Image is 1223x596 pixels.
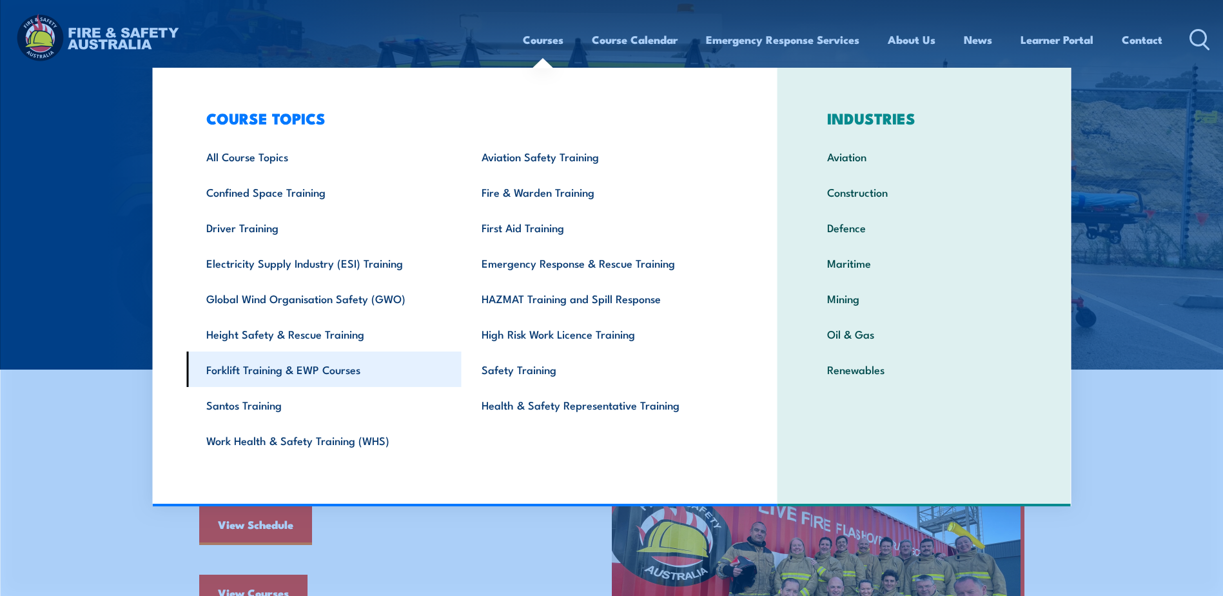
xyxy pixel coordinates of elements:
[888,23,935,57] a: About Us
[186,422,462,458] a: Work Health & Safety Training (WHS)
[807,281,1041,316] a: Mining
[807,352,1041,387] a: Renewables
[592,23,678,57] a: Course Calendar
[1122,23,1162,57] a: Contact
[186,387,462,422] a: Santos Training
[462,352,737,387] a: Safety Training
[186,109,737,127] h3: COURSE TOPICS
[186,139,462,174] a: All Course Topics
[807,109,1041,127] h3: INDUSTRIES
[807,174,1041,210] a: Construction
[462,387,737,422] a: Health & Safety Representative Training
[462,245,737,281] a: Emergency Response & Rescue Training
[186,281,462,316] a: Global Wind Organisation Safety (GWO)
[807,139,1041,174] a: Aviation
[186,316,462,352] a: Height Safety & Rescue Training
[186,245,462,281] a: Electricity Supply Industry (ESI) Training
[462,139,737,174] a: Aviation Safety Training
[964,23,992,57] a: News
[523,23,563,57] a: Courses
[1021,23,1093,57] a: Learner Portal
[807,316,1041,352] a: Oil & Gas
[807,210,1041,245] a: Defence
[706,23,859,57] a: Emergency Response Services
[199,506,312,545] a: View Schedule
[186,352,462,387] a: Forklift Training & EWP Courses
[462,210,737,245] a: First Aid Training
[186,174,462,210] a: Confined Space Training
[462,281,737,316] a: HAZMAT Training and Spill Response
[186,210,462,245] a: Driver Training
[807,245,1041,281] a: Maritime
[462,316,737,352] a: High Risk Work Licence Training
[462,174,737,210] a: Fire & Warden Training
